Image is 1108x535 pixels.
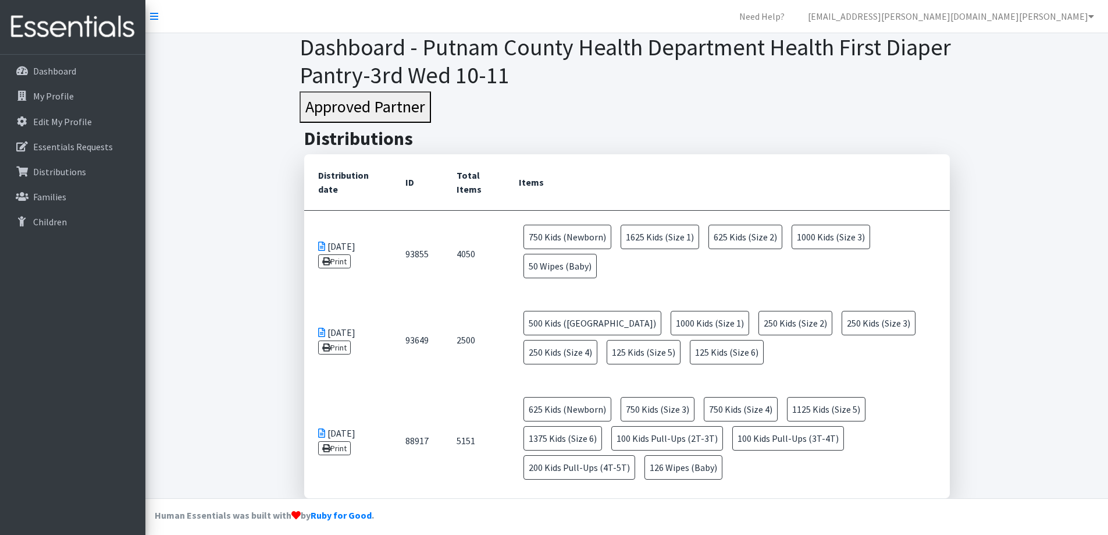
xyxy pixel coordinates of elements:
[758,311,832,335] span: 250 Kids (Size 2)
[523,311,661,335] span: 500 Kids ([GEOGRAPHIC_DATA])
[443,210,505,297] td: 4050
[304,210,391,297] td: [DATE]
[5,110,141,133] a: Edit My Profile
[304,127,950,150] h2: Distributions
[787,397,865,421] span: 1125 Kids (Size 5)
[611,426,723,451] span: 100 Kids Pull-Ups (2T-3T)
[690,340,764,364] span: 125 Kids (Size 6)
[5,210,141,233] a: Children
[304,383,391,498] td: [DATE]
[33,65,76,77] p: Dashboard
[523,397,611,421] span: 625 Kids (Newborn)
[730,5,794,28] a: Need Help?
[5,59,141,83] a: Dashboard
[391,383,443,498] td: 88917
[5,135,141,158] a: Essentials Requests
[443,154,505,211] th: Total Items
[708,225,782,249] span: 625 Kids (Size 2)
[523,455,635,480] span: 200 Kids Pull-Ups (4T-5T)
[523,340,597,364] span: 250 Kids (Size 4)
[5,8,141,47] img: HumanEssentials
[621,397,694,421] span: 750 Kids (Size 3)
[443,297,505,383] td: 2500
[33,216,67,228] p: Children
[33,90,74,102] p: My Profile
[5,84,141,108] a: My Profile
[391,297,443,383] td: 93649
[318,254,351,268] a: Print
[799,5,1103,28] a: [EMAIL_ADDRESS][PERSON_NAME][DOMAIN_NAME][PERSON_NAME]
[5,185,141,208] a: Families
[155,509,374,521] strong: Human Essentials was built with by .
[5,160,141,183] a: Distributions
[300,91,431,123] button: Approved Partner
[318,341,351,355] a: Print
[621,225,699,249] span: 1625 Kids (Size 1)
[33,191,66,203] p: Families
[704,397,778,421] span: 750 Kids (Size 4)
[304,297,391,383] td: [DATE]
[443,383,505,498] td: 5151
[523,225,611,249] span: 750 Kids (Newborn)
[671,311,749,335] span: 1000 Kids (Size 1)
[842,311,915,335] span: 250 Kids (Size 3)
[391,154,443,211] th: ID
[318,441,351,455] a: Print
[523,426,602,451] span: 1375 Kids (Size 6)
[304,154,391,211] th: Distribution date
[607,340,681,364] span: 125 Kids (Size 5)
[33,141,113,153] p: Essentials Requests
[300,33,954,89] h1: Dashboard - Putnam County Health Department Health First Diaper Pantry-3rd Wed 10-11
[792,225,870,249] span: 1000 Kids (Size 3)
[505,154,949,211] th: Items
[523,254,597,278] span: 50 Wipes (Baby)
[311,509,372,521] a: Ruby for Good
[644,455,722,480] span: 126 Wipes (Baby)
[33,166,86,178] p: Distributions
[33,116,92,127] p: Edit My Profile
[732,426,844,451] span: 100 Kids Pull-Ups (3T-4T)
[391,210,443,297] td: 93855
